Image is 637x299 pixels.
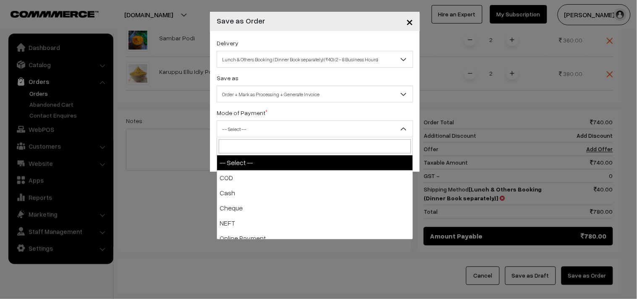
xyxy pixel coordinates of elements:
li: COD [217,170,413,186]
label: Mode of Payment [217,108,267,117]
label: Delivery [217,39,239,47]
li: -- Select -- [217,155,413,170]
li: Cheque [217,201,413,216]
span: -- Select -- [217,122,413,136]
li: Online Payment [217,231,413,246]
button: Close [399,8,420,34]
li: Cash [217,186,413,201]
span: -- Select -- [217,121,413,137]
span: Order + Mark as Processing + Generate Invoice [217,87,413,102]
span: Lunch & Others Booking (Dinner Book separately) (₹40) (2 - 8 Business Hours) [217,52,413,67]
span: × [406,13,413,29]
label: Save as [217,73,239,82]
li: NEFT [217,216,413,231]
span: Order + Mark as Processing + Generate Invoice [217,86,413,102]
h4: Save as Order [217,15,265,26]
span: Lunch & Others Booking (Dinner Book separately) (₹40) (2 - 8 Business Hours) [217,51,413,68]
